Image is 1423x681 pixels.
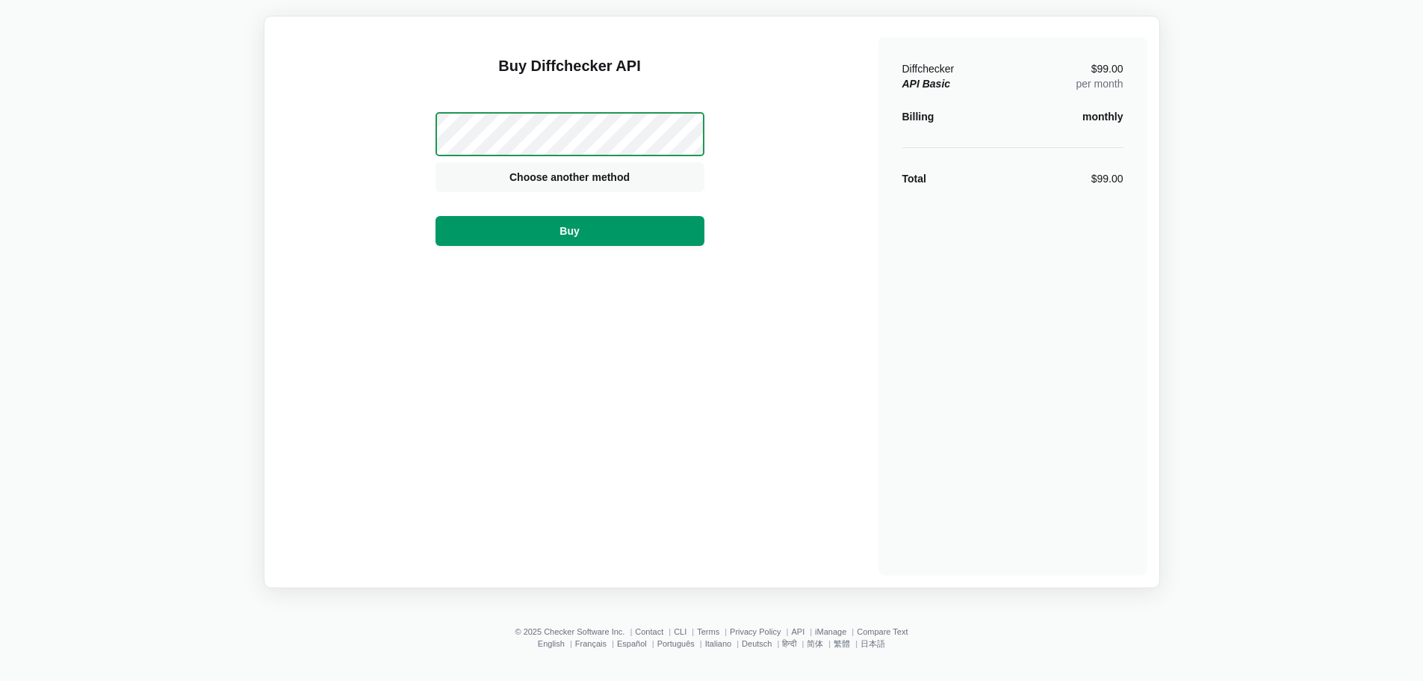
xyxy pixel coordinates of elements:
[697,627,719,636] a: Terms
[705,639,731,648] a: Italiano
[435,162,704,192] button: Choose another method
[1091,64,1123,74] span: $99.00
[1076,61,1123,91] div: per month
[515,627,635,636] li: © 2025 Checker Software Inc.
[538,639,565,648] a: English
[815,627,846,636] a: iManage
[575,639,607,648] a: Français
[902,109,934,124] div: Billing
[902,78,951,90] em: API Basic
[807,639,823,648] a: 简体
[857,627,908,636] a: Compare Text
[657,639,695,648] a: Português
[730,627,781,636] a: Privacy Policy
[861,639,885,648] a: 日本語
[782,639,796,648] a: हिन्दी
[902,173,926,185] strong: Total
[674,627,686,636] a: CLI
[1082,109,1123,124] div: monthly
[617,639,647,648] a: Español
[557,224,582,238] span: Buy
[435,55,704,94] h1: Buy Diffchecker API
[742,639,772,648] a: Deutsch
[1091,171,1123,186] div: $99.00
[635,627,663,636] a: Contact
[902,63,955,75] span: Diffchecker
[834,639,850,648] a: 繁體
[791,627,804,636] a: API
[506,170,633,185] span: Choose another method
[435,216,704,246] button: Buy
